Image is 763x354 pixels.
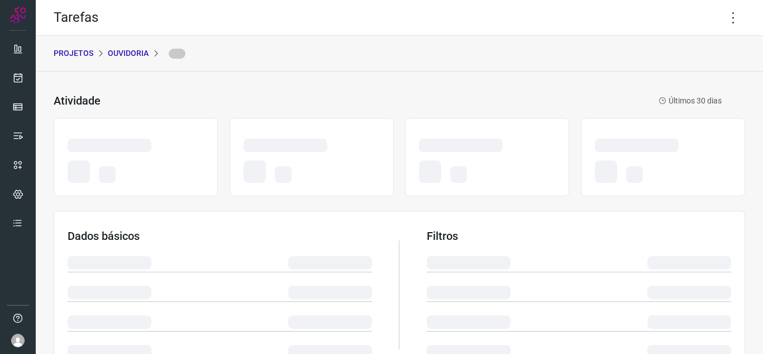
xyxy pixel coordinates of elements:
p: PROJETOS [54,48,93,59]
p: Últimos 30 dias [659,95,722,107]
h2: Tarefas [54,10,98,26]
h3: Atividade [54,94,101,107]
p: Ouvidoria [108,48,149,59]
img: Logo [9,7,26,23]
img: avatar-user-boy.jpg [11,334,25,347]
h3: Dados básicos [68,229,372,243]
h3: Filtros [427,229,731,243]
